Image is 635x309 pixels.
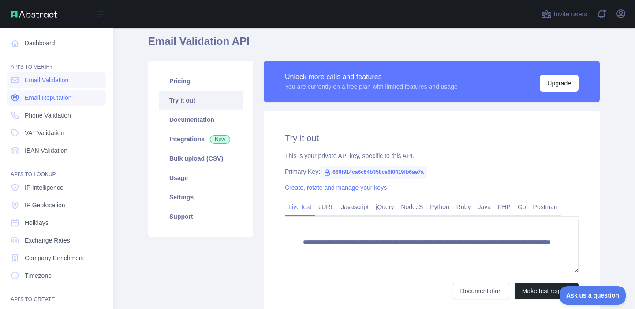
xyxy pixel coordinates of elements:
[7,107,106,123] a: Phone Validation
[7,53,106,70] div: API'S TO VERIFY
[539,7,589,21] button: Invite users
[453,283,509,299] a: Documentation
[25,129,64,137] span: VAT Validation
[337,200,372,214] a: Javascript
[25,201,65,210] span: IP Geolocation
[285,82,458,91] div: You are currently on a free plan with limited features and usage
[7,197,106,213] a: IP Geolocation
[7,143,106,158] a: IBAN Validation
[7,72,106,88] a: Email Validation
[453,200,474,214] a: Ruby
[285,151,579,160] div: This is your private API key, specific to this API.
[7,250,106,266] a: Company Enrichment
[7,285,106,303] div: API'S TO CREATE
[7,160,106,178] div: API'S TO LOOKUP
[553,9,587,19] span: Invite users
[159,71,243,91] a: Pricing
[159,91,243,110] a: Try it out
[7,268,106,283] a: Timezone
[372,200,397,214] a: jQuery
[7,90,106,106] a: Email Reputation
[514,200,530,214] a: Go
[210,135,230,144] span: New
[25,93,72,102] span: Email Reputation
[397,200,426,214] a: NodeJS
[25,76,68,85] span: Email Validation
[25,218,49,227] span: Holidays
[426,200,453,214] a: Python
[315,200,337,214] a: cURL
[25,183,63,192] span: IP Intelligence
[320,166,427,179] span: 660f914ca6c64b358ce6f0419fb6ae7a
[285,200,315,214] a: Live test
[159,149,243,168] a: Bulk upload (CSV)
[148,34,600,55] h1: Email Validation API
[11,11,57,18] img: Abstract API
[474,200,495,214] a: Java
[159,188,243,207] a: Settings
[560,286,626,305] iframe: Toggle Customer Support
[7,232,106,248] a: Exchange Rates
[159,129,243,149] a: Integrations New
[25,146,67,155] span: IBAN Validation
[7,180,106,195] a: IP Intelligence
[159,168,243,188] a: Usage
[25,254,84,262] span: Company Enrichment
[285,132,579,144] h2: Try it out
[494,200,514,214] a: PHP
[25,271,52,280] span: Timezone
[285,72,458,82] div: Unlock more calls and features
[159,110,243,129] a: Documentation
[7,215,106,231] a: Holidays
[530,200,561,214] a: Postman
[7,35,106,51] a: Dashboard
[7,125,106,141] a: VAT Validation
[515,283,579,299] button: Make test request
[285,184,387,191] a: Create, rotate and manage your keys
[285,167,579,176] div: Primary Key:
[159,207,243,226] a: Support
[25,236,70,245] span: Exchange Rates
[540,75,579,92] button: Upgrade
[25,111,71,120] span: Phone Validation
